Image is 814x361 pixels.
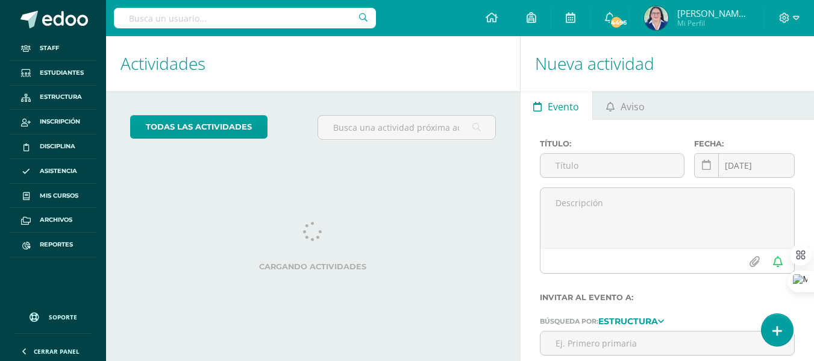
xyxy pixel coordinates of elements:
[49,313,77,321] span: Soporte
[535,36,800,91] h1: Nueva actividad
[521,91,592,120] a: Evento
[695,154,794,177] input: Fecha de entrega
[610,16,623,29] span: 4496
[130,115,268,139] a: todas las Actividades
[540,317,598,325] span: Búsqueda por:
[540,139,684,148] label: Título:
[10,184,96,209] a: Mis cursos
[548,92,579,121] span: Evento
[10,134,96,159] a: Disciplina
[130,262,496,271] label: Cargando actividades
[121,36,506,91] h1: Actividades
[10,208,96,233] a: Archivos
[540,331,794,355] input: Ej. Primero primaria
[40,117,80,127] span: Inscripción
[677,18,750,28] span: Mi Perfil
[14,301,92,330] a: Soporte
[593,91,657,120] a: Aviso
[34,347,80,356] span: Cerrar panel
[10,61,96,86] a: Estudiantes
[621,92,645,121] span: Aviso
[10,233,96,257] a: Reportes
[540,293,795,302] label: Invitar al evento a:
[694,139,795,148] label: Fecha:
[40,92,82,102] span: Estructura
[10,159,96,184] a: Asistencia
[40,240,73,250] span: Reportes
[10,110,96,134] a: Inscripción
[40,166,77,176] span: Asistencia
[598,316,664,325] a: Estructura
[40,215,72,225] span: Archivos
[598,316,658,327] strong: Estructura
[40,43,59,53] span: Staff
[10,86,96,110] a: Estructura
[677,7,750,19] span: [PERSON_NAME][US_STATE]
[40,142,75,151] span: Disciplina
[540,154,684,177] input: Título
[318,116,495,139] input: Busca una actividad próxima aquí...
[644,6,668,30] img: 8369efb87e5cb66e5f59332c9f6b987d.png
[40,68,84,78] span: Estudiantes
[40,191,78,201] span: Mis cursos
[114,8,376,28] input: Busca un usuario...
[10,36,96,61] a: Staff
